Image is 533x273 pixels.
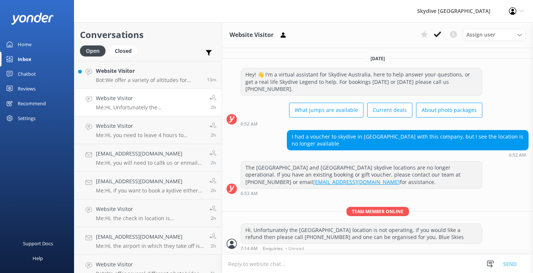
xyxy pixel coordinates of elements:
[74,227,222,255] a: [EMAIL_ADDRESS][DOMAIN_NAME]Me:Hi, the airport in which they take off is [PERSON_NAME], Blue Skies2h
[96,260,205,269] h4: Website Visitor
[207,76,216,83] span: Oct 02 2025 09:21am (UTC +10:00) Australia/Brisbane
[241,161,482,188] div: The [GEOGRAPHIC_DATA] and [GEOGRAPHIC_DATA] skydive locations are no longer operational. If you h...
[463,29,526,41] div: Assign User
[96,150,204,158] h4: [EMAIL_ADDRESS][DOMAIN_NAME]
[11,13,54,25] img: yonder-white-logo.png
[96,243,204,249] p: Me: Hi, the airport in which they take off is [PERSON_NAME], Blue Skies
[416,103,482,117] button: About photo packages
[96,160,204,166] p: Me: Hi, you will need to callk us or enmail us [DOMAIN_NAME] once the voucher has expired, we can...
[241,191,482,196] div: Oct 02 2025 06:53am (UTC +10:00) Australia/Brisbane
[241,246,258,251] strong: 7:14 AM
[241,121,482,126] div: Oct 02 2025 06:52am (UTC +10:00) Australia/Brisbane
[263,246,283,251] span: Enquiries
[96,132,204,139] p: Me: Hi, you need to leave 4 hours to complete your Skydive, Blue Skies
[241,191,258,196] strong: 6:53 AM
[18,66,36,81] div: Chatbot
[74,199,222,227] a: Website VisitorMe:Hi, the check in location is [PERSON_NAME], Blue Skies2h
[80,28,216,42] h2: Conversations
[367,103,412,117] button: Current deals
[229,30,274,40] h3: Website Visitor
[346,207,409,216] span: Team member online
[466,31,495,39] span: Assign user
[211,215,216,221] span: Oct 02 2025 07:08am (UTC +10:00) Australia/Brisbane
[509,153,526,157] strong: 6:52 AM
[109,47,141,55] a: Closed
[96,67,201,75] h4: Website Visitor
[96,77,201,83] p: Bot: We offer a variety of altitudes for skydiving, with all dropzones providing jumps up to 15,0...
[74,61,222,89] a: Website VisitorBot:We offer a variety of altitudes for skydiving, with all dropzones providing ju...
[241,246,482,251] div: Oct 02 2025 07:14am (UTC +10:00) Australia/Brisbane
[33,251,43,266] div: Help
[96,122,204,130] h4: Website Visitor
[285,246,304,251] span: • Unread
[96,104,204,111] p: Me: Hi, Unfortunately the [GEOGRAPHIC_DATA] location is not operating, if you would like a refund...
[211,160,216,166] span: Oct 02 2025 07:10am (UTC +10:00) Australia/Brisbane
[96,94,204,102] h4: Website Visitor
[18,81,36,96] div: Reviews
[23,236,53,251] div: Support Docs
[96,205,204,213] h4: Website Visitor
[96,233,204,241] h4: [EMAIL_ADDRESS][DOMAIN_NAME]
[74,89,222,116] a: Website VisitorMe:Hi, Unfortunately the [GEOGRAPHIC_DATA] location is not operating, if you would...
[18,96,46,111] div: Recommend
[96,215,204,222] p: Me: Hi, the check in location is [PERSON_NAME], Blue Skies
[80,47,109,55] a: Open
[96,177,204,185] h4: [EMAIL_ADDRESS][DOMAIN_NAME]
[96,187,204,194] p: Me: Hi, if you want to book a kydive either call [PHONE_NUMBER] or you can book on our website [D...
[18,52,31,66] div: Inbox
[287,152,529,157] div: Oct 02 2025 06:52am (UTC +10:00) Australia/Brisbane
[211,243,216,249] span: Oct 02 2025 07:07am (UTC +10:00) Australia/Brisbane
[211,187,216,194] span: Oct 02 2025 07:09am (UTC +10:00) Australia/Brisbane
[241,224,482,243] div: Hi, Unfortunately the [GEOGRAPHIC_DATA] location is not operating, if you would like a refund the...
[366,55,389,62] span: [DATE]
[74,144,222,172] a: [EMAIL_ADDRESS][DOMAIN_NAME]Me:Hi, you will need to callk us or enmail us [DOMAIN_NAME] once the ...
[74,172,222,199] a: [EMAIL_ADDRESS][DOMAIN_NAME]Me:Hi, if you want to book a kydive either call [PHONE_NUMBER] or you...
[18,111,36,126] div: Settings
[211,104,216,110] span: Oct 02 2025 07:14am (UTC +10:00) Australia/Brisbane
[109,45,137,57] div: Closed
[80,45,105,57] div: Open
[18,37,31,52] div: Home
[241,122,258,126] strong: 6:52 AM
[211,132,216,138] span: Oct 02 2025 07:12am (UTC +10:00) Australia/Brisbane
[241,68,482,95] div: Hey! 👋 I'm a virtual assistant for Skydive Australia, here to help answer your questions, or get ...
[287,130,528,150] div: I had a voucher to skydive in [GEOGRAPHIC_DATA] with this company, but I see the location is no l...
[313,178,400,185] a: [EMAIL_ADDRESS][DOMAIN_NAME]
[289,103,363,117] button: What jumps are available
[74,116,222,144] a: Website VisitorMe:Hi, you need to leave 4 hours to complete your Skydive, Blue Skies2h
